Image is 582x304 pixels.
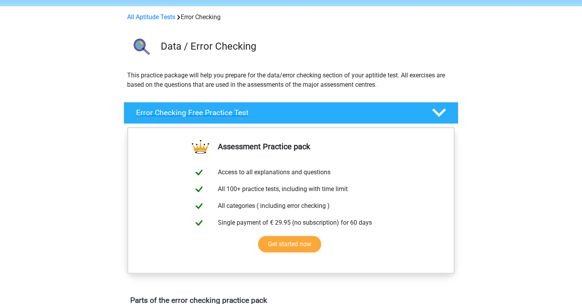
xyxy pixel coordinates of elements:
h3: Data / Error Checking [161,40,452,52]
h4: Error Checking Free Practice Test [136,108,419,117]
a: Get started now [258,236,321,252]
a: Error Checking Free Practice Test [120,102,462,124]
img: error checking [124,31,157,64]
div: Error Checking [124,13,458,22]
p: This practice package will help you prepare for the data/error checking section of your aptitide ... [127,71,455,89]
a: All Aptitude Tests [127,13,175,21]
